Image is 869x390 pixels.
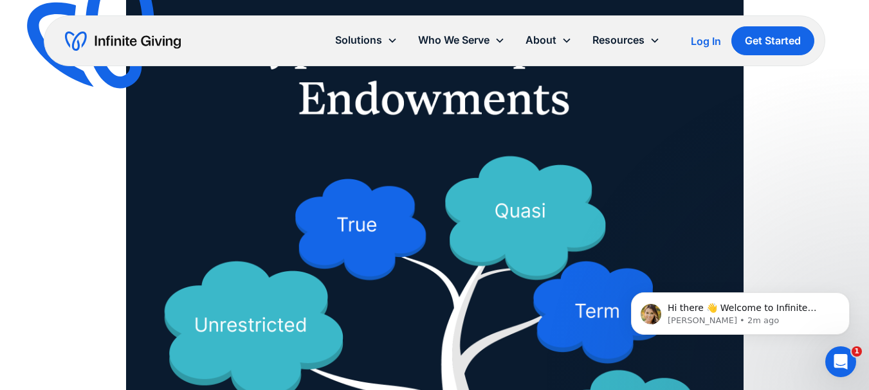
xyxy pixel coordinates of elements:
[852,346,862,357] span: 1
[515,26,582,54] div: About
[731,26,814,55] a: Get Started
[335,31,382,49] div: Solutions
[325,26,408,54] div: Solutions
[691,33,721,49] a: Log In
[825,346,856,377] iframe: Intercom live chat
[592,31,645,49] div: Resources
[691,36,721,46] div: Log In
[612,265,869,355] iframe: Intercom notifications message
[418,31,489,49] div: Who We Serve
[582,26,670,54] div: Resources
[65,31,181,51] a: home
[408,26,515,54] div: Who We Serve
[526,31,556,49] div: About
